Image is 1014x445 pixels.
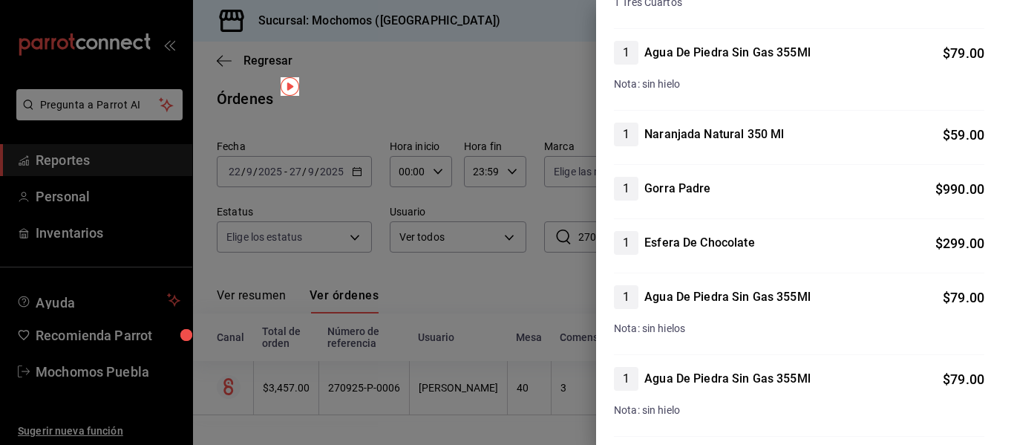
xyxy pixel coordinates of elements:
h4: Agua De Piedra Sin Gas 355Ml [644,288,811,306]
h4: Esfera De Chocolate [644,234,755,252]
h4: Agua De Piedra Sin Gas 355Ml [644,44,811,62]
span: $ 59.00 [943,127,984,143]
span: 1 [614,370,638,388]
h4: Gorra Padre [644,180,710,198]
span: Nota: sin hielos [614,322,685,334]
span: 1 [614,126,638,143]
h4: Agua De Piedra Sin Gas 355Ml [644,370,811,388]
span: $ 990.00 [935,181,984,197]
span: $ 79.00 [943,371,984,387]
span: 1 [614,44,638,62]
h4: Naranjada Natural 350 Ml [644,126,784,143]
span: 1 [614,288,638,306]
span: Nota: sin hielo [614,78,680,90]
span: 1 [614,180,638,198]
span: Nota: sin hielo [614,404,680,416]
span: $ 79.00 [943,290,984,305]
span: $ 299.00 [935,236,984,251]
img: Tooltip marker [281,77,299,96]
span: $ 79.00 [943,45,984,61]
span: 1 [614,234,638,252]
